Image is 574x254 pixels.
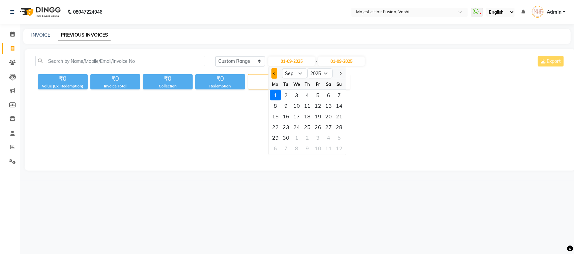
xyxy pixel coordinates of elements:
div: Thursday, September 4, 2025 [302,90,313,100]
div: Tuesday, September 2, 2025 [281,90,291,100]
select: Select month [282,68,307,78]
div: ₹0 [195,74,245,83]
div: 19 [313,111,323,122]
a: INVOICE [31,32,50,38]
button: Next month [337,68,343,79]
div: 14 [334,100,344,111]
div: Thursday, September 25, 2025 [302,122,313,132]
div: 0 [248,74,297,84]
div: 1 [291,132,302,143]
div: 6 [323,90,334,100]
div: Friday, September 19, 2025 [313,111,323,122]
div: 3 [291,90,302,100]
span: Admin [547,9,561,16]
div: Monday, October 6, 2025 [270,143,281,154]
div: 9 [302,143,313,154]
div: 20 [323,111,334,122]
div: 8 [291,143,302,154]
span: Empty list [35,97,565,164]
div: Tuesday, September 23, 2025 [281,122,291,132]
img: Admin [532,6,543,18]
div: We [291,79,302,89]
div: 4 [302,90,313,100]
div: 2 [302,132,313,143]
div: 24 [291,122,302,132]
div: Saturday, September 20, 2025 [323,111,334,122]
div: Sa [323,79,334,89]
div: Sunday, October 12, 2025 [334,143,344,154]
div: 1 [270,90,281,100]
div: 29 [270,132,281,143]
div: Monday, September 1, 2025 [270,90,281,100]
span: - [316,58,318,65]
div: Monday, September 8, 2025 [270,100,281,111]
div: ₹0 [143,74,193,83]
div: Tuesday, October 7, 2025 [281,143,291,154]
div: Thursday, September 11, 2025 [302,100,313,111]
div: Sunday, September 28, 2025 [334,122,344,132]
div: 7 [334,90,344,100]
div: 26 [313,122,323,132]
div: 15 [270,111,281,122]
div: Invoice Total [90,83,140,89]
div: Sunday, October 5, 2025 [334,132,344,143]
div: 11 [323,143,334,154]
div: Value (Ex. Redemption) [38,83,88,89]
div: Su [334,79,344,89]
div: Wednesday, September 10, 2025 [291,100,302,111]
div: 11 [302,100,313,111]
div: Wednesday, September 3, 2025 [291,90,302,100]
input: Search by Name/Mobile/Email/Invoice No [35,56,205,66]
div: 10 [313,143,323,154]
input: Start Date [268,57,315,66]
div: 10 [291,100,302,111]
div: 17 [291,111,302,122]
div: Friday, September 26, 2025 [313,122,323,132]
div: Saturday, September 13, 2025 [323,100,334,111]
select: Select year [307,68,333,78]
div: Tu [281,79,291,89]
button: Previous month [271,68,277,79]
div: Monday, September 15, 2025 [270,111,281,122]
div: Sunday, September 14, 2025 [334,100,344,111]
div: Thursday, September 18, 2025 [302,111,313,122]
div: Th [302,79,313,89]
div: Friday, September 5, 2025 [313,90,323,100]
div: 22 [270,122,281,132]
div: Fr [313,79,323,89]
div: 3 [313,132,323,143]
div: 13 [323,100,334,111]
div: Friday, September 12, 2025 [313,100,323,111]
b: 08047224946 [73,3,102,21]
div: Monday, September 22, 2025 [270,122,281,132]
div: 23 [281,122,291,132]
div: Saturday, October 4, 2025 [323,132,334,143]
div: 2 [281,90,291,100]
div: Mo [270,79,281,89]
div: Tuesday, September 30, 2025 [281,132,291,143]
div: 12 [313,100,323,111]
div: Wednesday, October 1, 2025 [291,132,302,143]
div: Redemption [195,83,245,89]
div: Sunday, September 21, 2025 [334,111,344,122]
div: Wednesday, September 17, 2025 [291,111,302,122]
div: Monday, September 29, 2025 [270,132,281,143]
input: End Date [318,57,365,66]
div: Saturday, October 11, 2025 [323,143,334,154]
div: 25 [302,122,313,132]
div: 8 [270,100,281,111]
div: 6 [270,143,281,154]
div: Bills [248,84,297,89]
div: Saturday, September 27, 2025 [323,122,334,132]
div: 21 [334,111,344,122]
div: 12 [334,143,344,154]
div: ₹0 [38,74,88,83]
div: Tuesday, September 9, 2025 [281,100,291,111]
div: Sunday, September 7, 2025 [334,90,344,100]
div: 9 [281,100,291,111]
div: 28 [334,122,344,132]
div: ₹0 [90,74,140,83]
div: Friday, October 3, 2025 [313,132,323,143]
div: Thursday, October 2, 2025 [302,132,313,143]
a: PREVIOUS INVOICES [58,29,111,41]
